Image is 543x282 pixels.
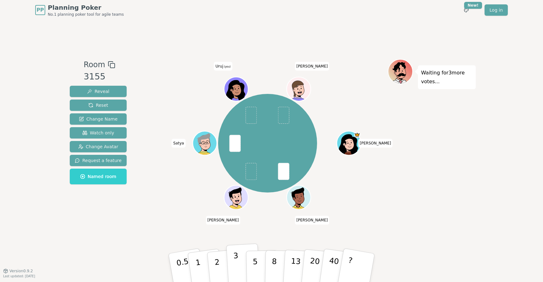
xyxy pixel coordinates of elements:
span: Last updated: [DATE] [3,274,35,278]
a: PPPlanning PokerNo.1 planning poker tool for agile teams [35,3,124,17]
button: Reset [70,100,127,111]
span: Watch only [82,130,114,136]
button: Change Name [70,113,127,125]
p: Waiting for 3 more votes... [421,68,473,86]
span: PP [36,6,44,14]
span: Click to change your name [214,62,232,71]
span: Click to change your name [172,139,185,148]
span: Change Name [79,116,118,122]
a: Log in [485,4,508,16]
span: No.1 planning poker tool for agile teams [48,12,124,17]
span: Named room [80,173,116,180]
span: Version 0.9.2 [9,268,33,274]
span: Planning Poker [48,3,124,12]
span: (you) [223,65,231,68]
button: Change Avatar [70,141,127,152]
span: Click to change your name [206,216,240,225]
div: New! [464,2,482,9]
button: Watch only [70,127,127,138]
div: 3155 [84,70,115,83]
span: Room [84,59,105,70]
span: Nancy is the host [354,132,360,138]
span: Change Avatar [78,144,118,150]
span: Click to change your name [358,139,393,148]
button: Reveal [70,86,127,97]
span: Click to change your name [295,62,329,71]
span: Reset [88,102,108,108]
button: Version0.9.2 [3,268,33,274]
span: Click to change your name [295,216,329,225]
button: New! [461,4,472,16]
span: Request a feature [75,157,122,164]
button: Named room [70,169,127,184]
button: Request a feature [70,155,127,166]
button: Click to change your avatar [225,78,248,100]
span: Reveal [87,88,109,95]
